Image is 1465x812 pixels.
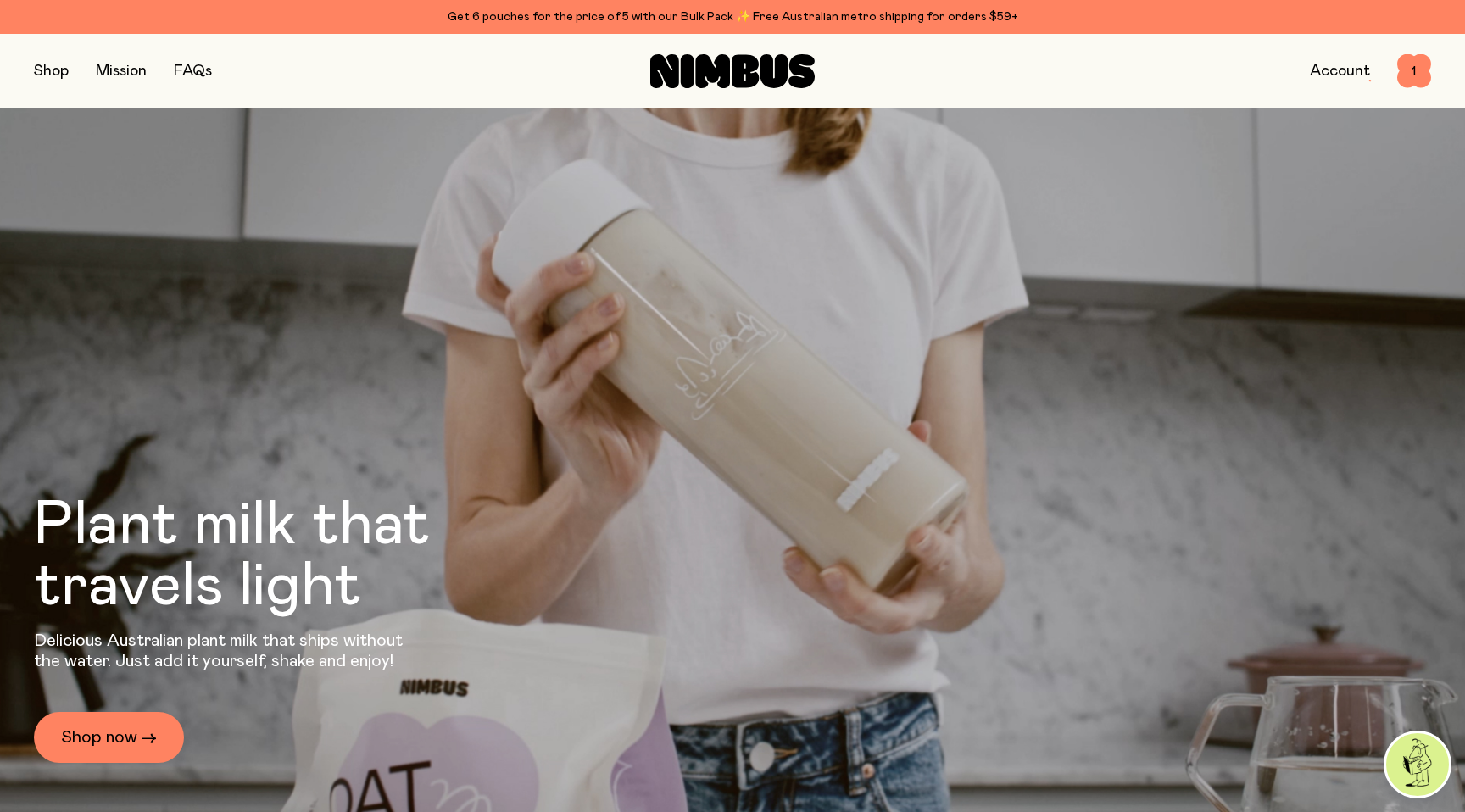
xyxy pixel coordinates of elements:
h1: Plant milk that travels light [34,495,522,617]
div: Get 6 pouches for the price of 5 with our Bulk Pack ✨ Free Australian metro shipping for orders $59+ [34,7,1431,27]
a: Shop now → [34,712,184,763]
a: FAQs [174,64,212,79]
a: Account [1310,64,1370,79]
a: Mission [96,64,147,79]
p: Delicious Australian plant milk that ships without the water. Just add it yourself, shake and enjoy! [34,631,414,671]
button: 1 [1397,54,1431,88]
img: agent [1386,733,1449,796]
